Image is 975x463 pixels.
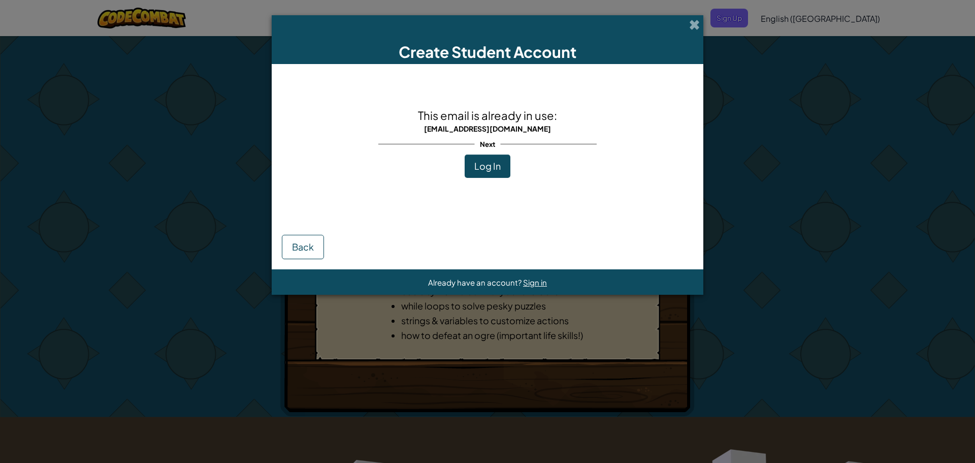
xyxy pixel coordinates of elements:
button: Back [282,235,324,259]
span: Log In [474,160,501,172]
span: Next [475,137,501,151]
a: Sign in [523,277,547,287]
span: Create Student Account [399,42,576,61]
span: This email is already in use: [418,108,557,122]
span: [EMAIL_ADDRESS][DOMAIN_NAME] [424,124,551,133]
span: Already have an account? [428,277,523,287]
button: Log In [465,155,510,178]
span: Back [292,241,314,253]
